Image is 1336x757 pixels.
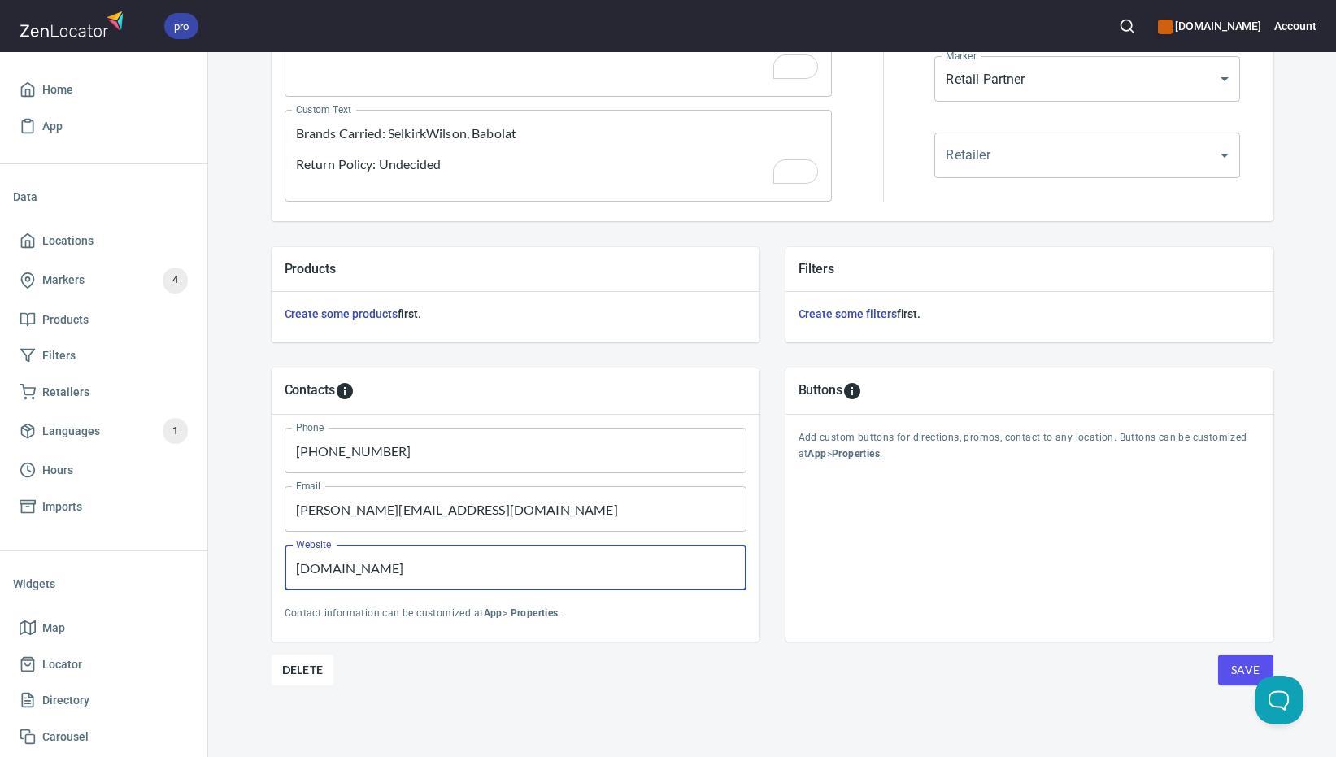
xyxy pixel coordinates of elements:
span: Save [1231,660,1260,681]
span: 1 [163,422,188,441]
button: Save [1218,655,1273,685]
a: Create some filters [799,307,897,320]
b: App [807,448,826,459]
span: Languages [42,421,100,442]
span: Locator [42,655,82,675]
p: Contact information can be customized at > . [285,606,746,622]
h6: Account [1274,17,1316,35]
p: Add custom buttons for directions, promos, contact to any location. Buttons can be customized at > . [799,430,1260,463]
span: Filters [42,346,76,366]
span: Imports [42,497,82,517]
button: Account [1274,8,1316,44]
a: Markers4 [13,259,194,302]
button: Search [1109,8,1145,44]
a: Locations [13,223,194,259]
a: Directory [13,682,194,719]
a: App [13,108,194,145]
iframe: Help Scout Beacon - Open [1255,676,1303,724]
span: Locations [42,231,94,251]
span: pro [164,18,198,35]
h5: Products [285,260,746,277]
h5: Contacts [285,381,336,401]
a: Create some products [285,307,398,320]
h6: [DOMAIN_NAME] [1158,17,1261,35]
div: ​ [934,133,1240,178]
span: App [42,116,63,137]
h6: first. [799,305,1260,323]
span: Products [42,310,89,330]
span: Hours [42,460,73,481]
span: Retailers [42,382,89,402]
h5: Buttons [799,381,843,401]
a: Locator [13,646,194,683]
div: Manage your apps [1158,8,1261,44]
b: Properties [511,607,559,619]
a: Filters [13,337,194,374]
div: pro [164,13,198,39]
span: Home [42,80,73,100]
h6: first. [285,305,746,323]
a: Map [13,610,194,646]
li: Widgets [13,564,194,603]
button: color-CE600E [1158,20,1173,34]
a: Hours [13,452,194,489]
h5: Filters [799,260,1260,277]
a: Imports [13,489,194,525]
textarea: To enrich screen reader interactions, please activate Accessibility in Grammarly extension settings [296,125,821,187]
a: Home [13,72,194,108]
span: Map [42,618,65,638]
a: Retailers [13,374,194,411]
img: zenlocator [20,7,128,41]
span: Carousel [42,727,89,747]
b: App [484,607,503,619]
span: Directory [42,690,89,711]
span: Markers [42,270,85,290]
svg: To add custom buttons for locations, please go to Apps > Properties > Buttons. [842,381,862,401]
svg: To add custom contact information for locations, please go to Apps > Properties > Contacts. [335,381,355,401]
a: Products [13,302,194,338]
span: Delete [282,660,324,680]
span: 4 [163,271,188,289]
button: Delete [272,655,334,685]
li: Data [13,177,194,216]
b: Properties [832,448,880,459]
div: Retail Partner [934,56,1240,102]
a: Carousel [13,719,194,755]
a: Languages1 [13,410,194,452]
